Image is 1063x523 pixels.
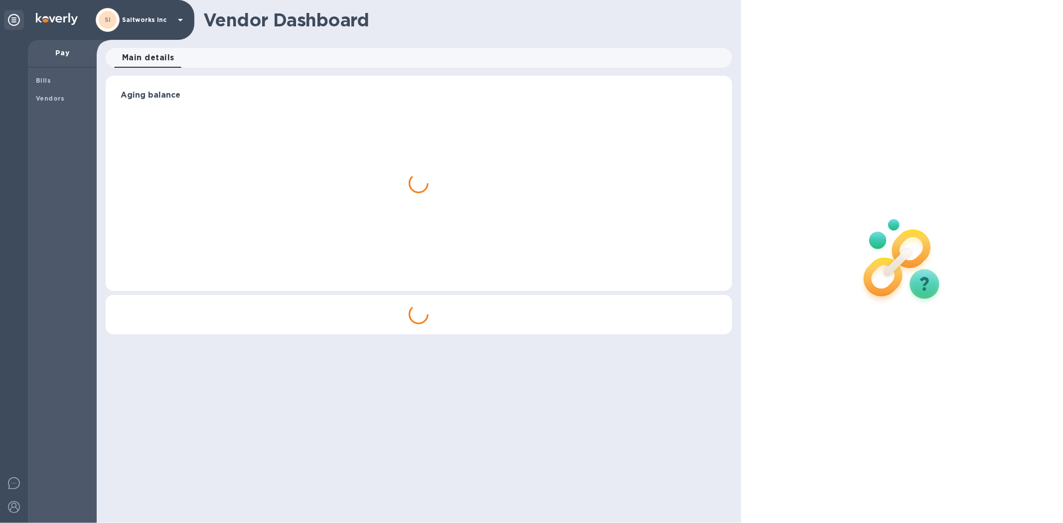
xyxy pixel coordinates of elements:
img: Logo [36,13,78,25]
div: Unpin categories [4,10,24,30]
h1: Vendor Dashboard [203,9,725,30]
b: SI [105,16,111,23]
p: Pay [36,48,89,58]
span: Main details [122,51,174,65]
b: Bills [36,77,51,84]
b: Vendors [36,95,65,102]
p: Saltworks Inc [122,16,172,23]
h3: Aging balance [121,91,717,100]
